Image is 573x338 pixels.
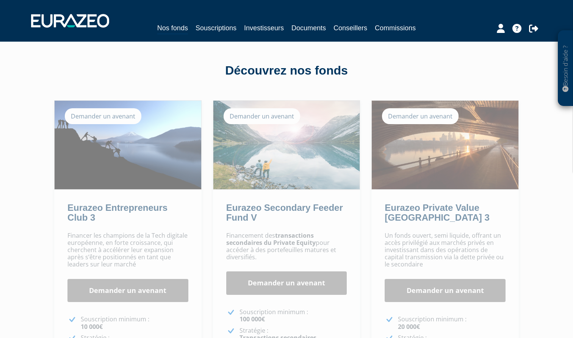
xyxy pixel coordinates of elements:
strong: 10 000€ [81,322,103,331]
img: Eurazeo Secondary Feeder Fund V [213,101,360,189]
a: Demander un avenant [226,271,347,295]
a: Conseillers [333,23,367,33]
img: Eurazeo Entrepreneurs Club 3 [55,101,201,189]
strong: 100 000€ [240,315,265,323]
a: Nos fonds [157,23,188,34]
p: Besoin d'aide ? [561,34,570,103]
p: Financement des pour accéder à des portefeuilles matures et diversifiés. [226,232,347,261]
div: Demander un avenant [382,108,459,124]
p: Financer les champions de la Tech digitale européenne, en forte croissance, qui cherchent à accél... [67,232,188,268]
a: Commissions [375,23,416,33]
div: Découvrez nos fonds [70,62,503,79]
p: Souscription minimum : [398,316,506,330]
strong: 20 000€ [398,322,420,331]
strong: transactions secondaires du Private Equity [226,231,316,247]
img: Eurazeo Private Value Europe 3 [372,101,518,189]
div: Demander un avenant [65,108,141,124]
a: Eurazeo Private Value [GEOGRAPHIC_DATA] 3 [385,202,489,223]
p: Souscription minimum : [81,316,188,330]
div: Demander un avenant [224,108,300,124]
a: Demander un avenant [385,279,506,302]
a: Documents [291,23,326,33]
a: Souscriptions [196,23,236,33]
a: Demander un avenant [67,279,188,302]
p: Souscription minimum : [240,308,347,323]
a: Eurazeo Entrepreneurs Club 3 [67,202,168,223]
img: 1732889491-logotype_eurazeo_blanc_rvb.png [31,14,109,28]
a: Eurazeo Secondary Feeder Fund V [226,202,343,223]
a: Investisseurs [244,23,284,33]
p: Un fonds ouvert, semi liquide, offrant un accès privilégié aux marchés privés en investissant dan... [385,232,506,268]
